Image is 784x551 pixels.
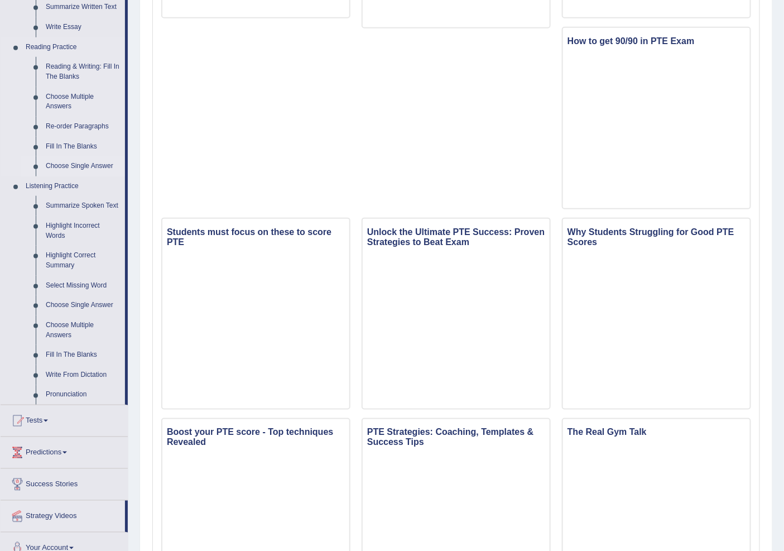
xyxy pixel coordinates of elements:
[41,295,125,315] a: Choose Single Answer
[1,501,125,529] a: Strategy Videos
[41,365,125,385] a: Write From Dictation
[563,425,750,440] h3: The Real Gym Talk
[21,37,125,58] a: Reading Practice
[41,87,125,117] a: Choose Multiple Answers
[41,137,125,157] a: Fill In The Blanks
[1,405,128,433] a: Tests
[41,276,125,296] a: Select Missing Word
[41,196,125,216] a: Summarize Spoken Text
[21,176,125,197] a: Listening Practice
[41,57,125,87] a: Reading & Writing: Fill In The Blanks
[162,224,349,250] h3: Students must focus on these to score PTE
[41,156,125,176] a: Choose Single Answer
[363,425,550,450] h3: PTE Strategies: Coaching, Templates & Success Tips
[41,117,125,137] a: Re-order Paragraphs
[363,224,550,250] h3: Unlock the Ultimate PTE Success: Proven Strategies to Beat Exam
[1,437,128,465] a: Predictions
[41,216,125,246] a: Highlight Incorrect Words
[41,385,125,405] a: Pronunciation
[41,315,125,345] a: Choose Multiple Answers
[41,246,125,275] a: Highlight Correct Summary
[563,33,750,49] h3: How to get 90/90 in PTE Exam
[563,224,750,250] h3: Why Students Struggling for Good PTE Scores
[41,17,125,37] a: Write Essay
[162,425,349,450] h3: Boost your PTE score - Top techniques Revealed
[41,345,125,365] a: Fill In The Blanks
[1,469,128,497] a: Success Stories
